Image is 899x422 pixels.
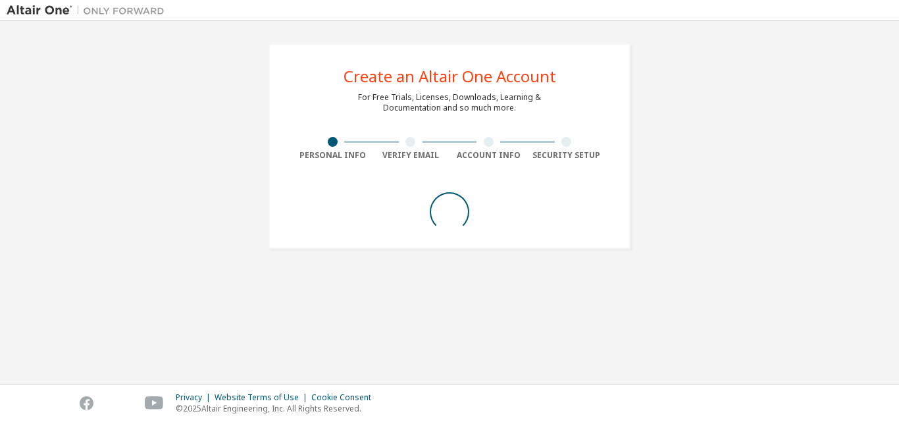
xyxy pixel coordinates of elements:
[344,68,556,84] div: Create an Altair One Account
[294,150,372,161] div: Personal Info
[372,150,450,161] div: Verify Email
[449,150,528,161] div: Account Info
[528,150,606,161] div: Security Setup
[145,396,164,410] img: youtube.svg
[176,392,215,403] div: Privacy
[80,396,93,410] img: facebook.svg
[7,4,171,17] img: Altair One
[176,403,379,414] p: © 2025 Altair Engineering, Inc. All Rights Reserved.
[358,92,541,113] div: For Free Trials, Licenses, Downloads, Learning & Documentation and so much more.
[215,392,311,403] div: Website Terms of Use
[311,392,379,403] div: Cookie Consent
